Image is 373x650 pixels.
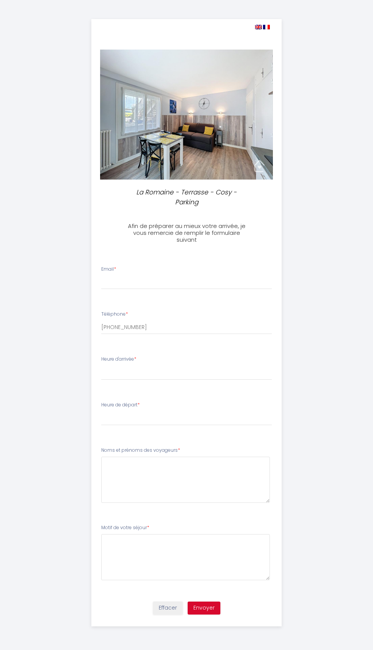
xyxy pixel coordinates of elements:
[188,602,220,615] button: Envoyer
[101,356,136,363] label: Heure d'arrivée
[101,524,149,531] label: Motif de votre séjour
[255,25,262,29] img: en.png
[128,187,245,207] p: La Romaine - Terrasse - Cosy - Parking
[101,401,140,409] label: Heure de départ
[101,266,116,273] label: Email
[125,223,248,243] h3: Afin de préparer au mieux votre arrivée, je vous remercie de remplir le formulaire suivant
[101,311,128,318] label: Téléphone
[263,25,270,29] img: fr.png
[101,447,180,454] label: Noms et prénoms des voyageurs
[153,602,183,615] button: Effacer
